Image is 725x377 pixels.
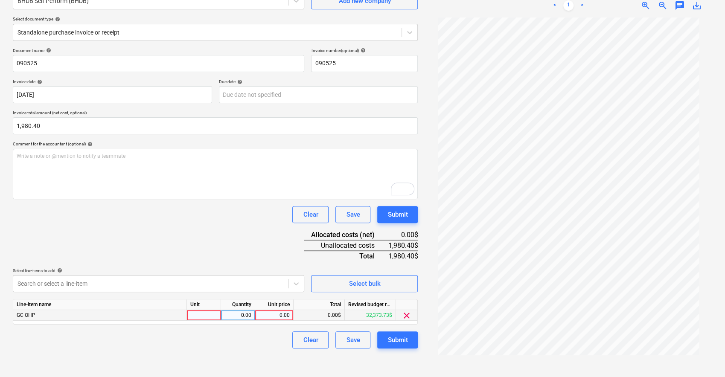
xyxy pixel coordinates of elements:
div: To enrich screen reader interactions, please activate Accessibility in Grammarly extension settings [13,149,418,199]
span: zoom_in [641,0,651,11]
div: 0.00 [259,310,290,321]
div: Revised budget remaining [345,299,396,310]
div: Unit price [255,299,294,310]
div: Invoice number (optional) [311,48,418,53]
span: zoom_out [658,0,668,11]
div: Select line-items to add [13,268,304,273]
span: help [53,17,60,22]
div: Select bulk [349,278,380,289]
span: chat [675,0,685,11]
div: Total [294,299,345,310]
span: help [35,79,42,84]
div: Save [346,209,360,220]
iframe: Chat Widget [682,336,725,377]
span: help [44,48,51,53]
span: clear [402,310,412,321]
input: Invoice date not specified [13,86,212,103]
div: 0.00$ [294,310,345,321]
a: Next page [577,0,587,11]
button: Clear [292,331,329,348]
input: Document name [13,55,304,72]
input: Invoice total amount (net cost, optional) [13,117,418,134]
span: help [358,48,365,53]
div: 0.00 [224,310,251,321]
div: Select document type [13,16,418,22]
div: Comment for the accountant (optional) [13,141,418,147]
div: Save [346,334,360,345]
span: GC OHP [17,312,35,318]
span: help [86,142,93,147]
div: Allocated costs (net) [304,230,388,240]
div: Document name [13,48,304,53]
div: Line-item name [13,299,187,310]
button: Save [335,331,370,348]
span: help [236,79,242,84]
button: Save [335,206,370,223]
div: 0.00$ [388,230,418,240]
div: Invoice date [13,79,212,84]
div: Unallocated costs [304,240,388,251]
button: Clear [292,206,329,223]
div: 1,980.40$ [388,240,418,251]
button: Submit [377,206,418,223]
div: Submit [387,209,408,220]
button: Submit [377,331,418,348]
div: 1,980.40$ [388,251,418,261]
a: Page 1 is your current page [563,0,574,11]
input: Due date not specified [219,86,418,103]
a: Previous page [550,0,560,11]
div: Clear [303,334,318,345]
div: Clear [303,209,318,220]
div: 32,373.73$ [345,310,396,321]
span: save_alt [692,0,702,11]
input: Invoice number [311,55,418,72]
span: help [55,268,62,273]
p: Invoice total amount (net cost, optional) [13,110,418,117]
button: Select bulk [311,275,418,292]
div: Quantity [221,299,255,310]
div: Submit [387,334,408,345]
div: Total [304,251,388,261]
div: Due date [219,79,418,84]
div: Unit [187,299,221,310]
